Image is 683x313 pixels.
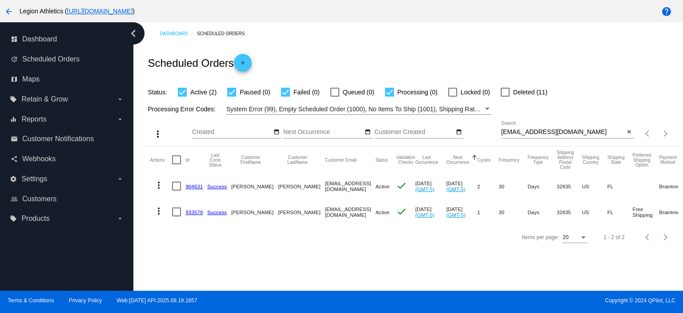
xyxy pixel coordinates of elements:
button: Change sorting for NextOccurrenceUtc [446,155,470,165]
button: Change sorting for FrequencyType [528,155,549,165]
i: dashboard [11,36,18,43]
a: Privacy Policy [69,297,102,304]
a: Terms & Conditions [8,297,54,304]
span: Status: [148,89,167,96]
a: Web:[DATE] API:2025.08.19.1657 [117,297,197,304]
mat-icon: check [396,180,407,191]
a: 904631 [185,183,203,189]
mat-icon: date_range [365,129,371,136]
button: Change sorting for Status [375,157,388,163]
i: arrow_drop_down [117,175,124,183]
button: Previous page [639,228,657,246]
a: (GMT-5) [446,186,466,192]
button: Next page [657,228,675,246]
i: map [11,76,18,83]
mat-icon: more_vert [153,180,164,191]
span: Maps [22,75,40,83]
i: share [11,155,18,163]
mat-header-cell: Validation Checks [396,146,415,173]
mat-icon: add [237,60,248,70]
mat-header-cell: Actions [150,146,172,173]
button: Change sorting for ShippingState [607,155,625,165]
span: Locked (0) [461,87,490,98]
button: Change sorting for ShippingCountry [582,155,599,165]
a: dashboard Dashboard [11,32,124,46]
mat-select: Filter by Processing Error Codes [226,104,491,115]
span: Active [375,183,390,189]
i: arrow_drop_down [117,116,124,123]
i: chevron_left [126,26,141,41]
mat-cell: FL [607,199,633,225]
span: Queued (0) [343,87,374,98]
button: Change sorting for Cycles [477,157,490,163]
a: share Webhooks [11,152,124,166]
button: Change sorting for LastProcessingCycleId [207,153,223,167]
mat-cell: [DATE] [415,173,446,199]
a: 933579 [185,209,203,215]
a: [URL][DOMAIN_NAME] [67,8,133,15]
a: (GMT-5) [415,212,434,218]
div: Items per page: [522,234,559,240]
span: Deleted (11) [513,87,547,98]
span: 20 [562,234,568,240]
a: Dashboard [160,27,197,41]
mat-cell: [PERSON_NAME] [278,199,325,225]
input: Search [501,129,624,136]
button: Change sorting for PreferredShippingOption [633,153,651,167]
mat-cell: [DATE] [446,173,478,199]
i: arrow_drop_down [117,215,124,222]
mat-icon: close [626,129,632,136]
a: update Scheduled Orders [11,52,124,66]
a: email Customer Notifications [11,132,124,146]
a: people_outline Customers [11,192,124,206]
mat-icon: date_range [456,129,462,136]
i: update [11,56,18,63]
button: Change sorting for ShippingPostcode [557,150,574,170]
a: Success [207,209,227,215]
mat-cell: 32835 [557,173,582,199]
mat-cell: [DATE] [446,199,478,225]
mat-cell: 32835 [557,199,582,225]
span: Reports [21,115,46,123]
button: Change sorting for CustomerFirstName [231,155,270,165]
a: Success [207,183,227,189]
i: people_outline [11,195,18,203]
button: Previous page [639,125,657,142]
span: Processing Error Codes: [148,106,216,113]
a: (GMT-5) [446,212,466,218]
mat-cell: Days [528,173,557,199]
input: Created [192,129,272,136]
span: Paused (0) [240,87,270,98]
mat-cell: [PERSON_NAME] [231,173,278,199]
span: Scheduled Orders [22,55,80,63]
i: equalizer [10,116,17,123]
mat-cell: FL [607,173,633,199]
a: (GMT-5) [415,186,434,192]
mat-icon: more_vert [153,129,163,139]
mat-cell: [PERSON_NAME] [231,199,278,225]
mat-cell: [EMAIL_ADDRESS][DOMAIN_NAME] [325,173,376,199]
i: local_offer [10,96,17,103]
mat-cell: 2 [477,173,498,199]
span: Copyright © 2024 QPilot, LLC [349,297,675,304]
i: local_offer [10,215,17,222]
span: Processing (0) [398,87,438,98]
mat-select: Items per page: [562,235,587,241]
span: Customers [22,195,56,203]
h2: Scheduled Orders [148,54,251,72]
mat-icon: arrow_back [4,6,14,17]
span: Retain & Grow [21,95,68,103]
mat-cell: 30 [498,173,527,199]
button: Change sorting for CustomerEmail [325,157,357,163]
div: 1 - 2 of 2 [603,234,624,240]
button: Next page [657,125,675,142]
span: Products [21,215,49,223]
button: Clear [624,128,634,137]
i: arrow_drop_down [117,96,124,103]
button: Change sorting for Id [185,157,189,163]
button: Change sorting for LastOccurrenceUtc [415,155,438,165]
button: Change sorting for CustomerLastName [278,155,317,165]
mat-icon: date_range [273,129,280,136]
span: Failed (0) [293,87,320,98]
span: Customer Notifications [22,135,94,143]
